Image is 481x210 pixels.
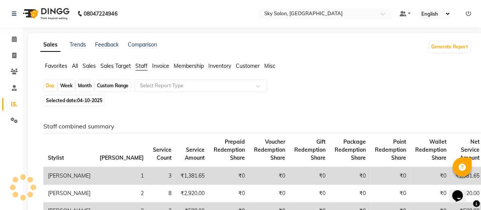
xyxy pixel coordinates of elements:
[43,185,95,202] td: [PERSON_NAME]
[40,38,60,52] a: Sales
[294,138,325,161] span: Gift Redemption Share
[43,123,465,130] h6: Staff combined summary
[429,42,470,52] button: Generate Report
[254,138,285,161] span: Voucher Redemption Share
[460,138,479,161] span: Net Service Amount
[83,63,96,69] span: Sales
[135,63,148,69] span: Staff
[375,138,406,161] span: Point Redemption Share
[44,96,104,105] span: Selected date:
[249,185,290,202] td: ₹0
[176,167,209,185] td: ₹1,381.65
[264,63,275,69] span: Misc
[152,63,169,69] span: Invoice
[45,63,67,69] span: Favorites
[77,98,102,103] span: 04-10-2025
[330,185,370,202] td: ₹0
[209,167,249,185] td: ₹0
[148,167,176,185] td: 3
[449,180,473,202] iframe: chat widget
[185,146,205,161] span: Service Amount
[95,167,148,185] td: 1
[100,63,131,69] span: Sales Target
[148,185,176,202] td: 8
[290,185,330,202] td: ₹0
[176,185,209,202] td: ₹2,920.00
[290,167,330,185] td: ₹0
[335,138,366,161] span: Package Redemption Share
[48,154,64,161] span: Stylist
[19,3,71,24] img: logo
[415,138,446,161] span: Wallet Redemption Share
[100,154,144,161] span: [PERSON_NAME]
[411,185,451,202] td: ₹0
[370,167,411,185] td: ₹0
[70,41,86,48] a: Trends
[58,80,75,91] div: Week
[209,185,249,202] td: ₹0
[76,80,94,91] div: Month
[249,167,290,185] td: ₹0
[330,167,370,185] td: ₹0
[174,63,204,69] span: Membership
[153,146,171,161] span: Service Count
[95,80,130,91] div: Custom Range
[128,41,157,48] a: Comparison
[72,63,78,69] span: All
[95,41,119,48] a: Feedback
[208,63,231,69] span: Inventory
[236,63,260,69] span: Customer
[214,138,245,161] span: Prepaid Redemption Share
[44,80,57,91] div: Day
[84,3,117,24] b: 08047224946
[411,167,451,185] td: ₹0
[370,185,411,202] td: ₹0
[43,167,95,185] td: [PERSON_NAME]
[95,185,148,202] td: 2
